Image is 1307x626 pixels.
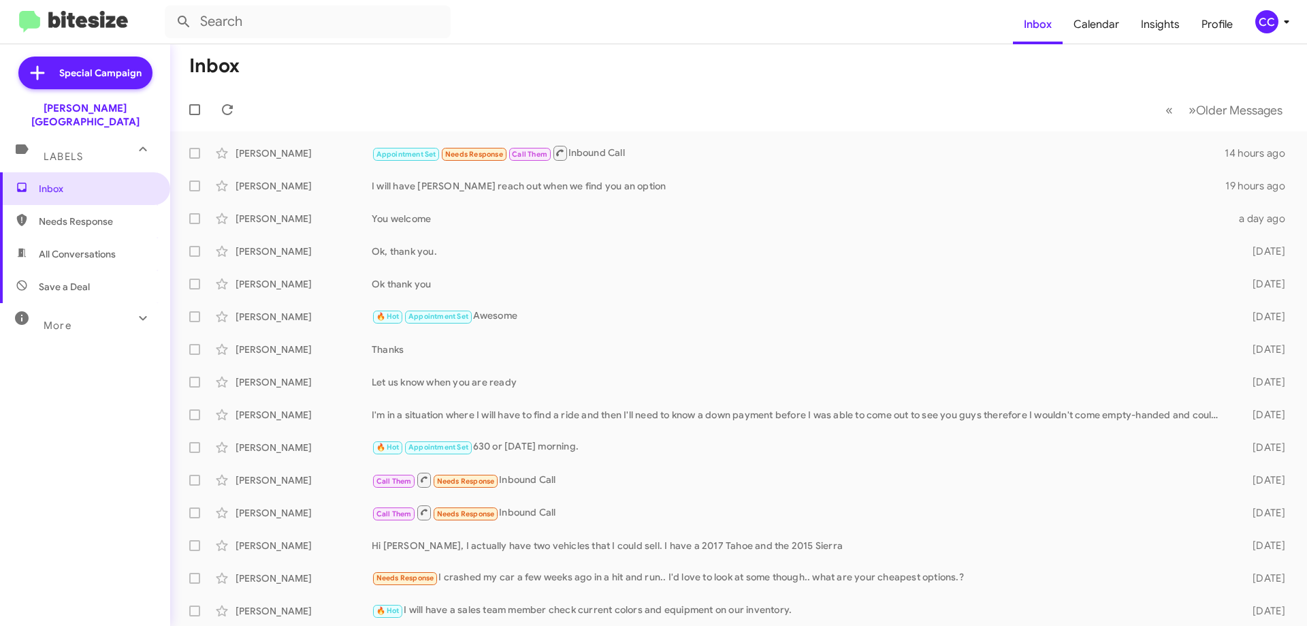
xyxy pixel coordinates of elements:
div: I'm in a situation where I will have to find a ride and then I'll need to know a down payment bef... [372,408,1231,422]
div: [PERSON_NAME] [236,375,372,389]
a: Inbox [1013,5,1063,44]
div: [PERSON_NAME] [236,506,372,520]
div: Ok, thank you. [372,245,1231,258]
div: CC [1255,10,1278,33]
div: Let us know when you are ready [372,375,1231,389]
span: Appointment Set [376,150,436,159]
div: [PERSON_NAME] [236,277,372,291]
div: I will have [PERSON_NAME] reach out when we find you an option [372,179,1225,193]
nav: Page navigation example [1158,96,1291,124]
div: [DATE] [1231,441,1296,454]
div: [DATE] [1231,375,1296,389]
div: I will have a sales team member check current colors and equipment on our inventory. [372,603,1231,619]
span: Special Campaign [59,66,142,80]
div: [DATE] [1231,343,1296,356]
div: You welcome [372,212,1231,225]
div: [PERSON_NAME] [236,604,372,618]
span: More [44,319,71,332]
div: [DATE] [1231,408,1296,422]
div: [PERSON_NAME] [236,408,372,422]
span: Call Them [376,510,412,518]
a: Profile [1191,5,1244,44]
div: 14 hours ago [1225,146,1296,160]
span: All Conversations [39,247,116,261]
div: [DATE] [1231,604,1296,618]
span: Older Messages [1196,103,1282,118]
span: Labels [44,151,83,163]
span: Needs Response [437,510,495,518]
span: Needs Response [445,150,503,159]
input: Search [165,5,451,38]
span: Call Them [376,477,412,486]
div: [DATE] [1231,539,1296,552]
div: [PERSON_NAME] [236,310,372,324]
span: » [1189,101,1196,119]
div: [PERSON_NAME] [236,245,372,258]
span: 🔥 Hot [376,443,400,452]
div: [PERSON_NAME] [236,179,372,193]
button: Next [1180,96,1291,124]
div: [PERSON_NAME] [236,146,372,160]
div: Hi [PERSON_NAME], I actually have two vehicles that I could sell. I have a 2017 Tahoe and the 201... [372,539,1231,552]
div: I crashed my car a few weeks ago in a hit and run.. I'd love to look at some though.. what are yo... [372,570,1231,586]
span: 🔥 Hot [376,312,400,321]
span: Call Them [512,150,547,159]
div: 19 hours ago [1225,179,1296,193]
div: [DATE] [1231,506,1296,520]
span: 🔥 Hot [376,606,400,615]
div: Inbound Call [372,144,1225,161]
div: [PERSON_NAME] [236,212,372,225]
div: [DATE] [1231,572,1296,585]
div: [PERSON_NAME] [236,539,372,552]
div: Awesome [372,309,1231,324]
div: Ok thank you [372,277,1231,291]
span: Appointment Set [408,312,468,321]
div: [DATE] [1231,277,1296,291]
span: Needs Response [376,574,434,582]
button: CC [1244,10,1292,33]
span: Needs Response [437,477,495,486]
div: Inbound Call [372,504,1231,521]
div: Thanks [372,343,1231,356]
div: [PERSON_NAME] [236,441,372,454]
div: Inbound Call [372,471,1231,488]
div: [PERSON_NAME] [236,572,372,585]
a: Insights [1130,5,1191,44]
div: [DATE] [1231,310,1296,324]
div: a day ago [1231,212,1296,225]
a: Special Campaign [18,57,152,89]
span: « [1165,101,1173,119]
span: Inbox [39,182,155,195]
h1: Inbox [189,55,240,77]
div: [PERSON_NAME] [236,473,372,487]
div: [PERSON_NAME] [236,343,372,356]
span: Save a Deal [39,280,90,294]
button: Previous [1157,96,1181,124]
div: 630 or [DATE] morning. [372,439,1231,455]
a: Calendar [1063,5,1130,44]
span: Appointment Set [408,443,468,452]
div: [DATE] [1231,473,1296,487]
span: Needs Response [39,215,155,228]
div: [DATE] [1231,245,1296,258]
